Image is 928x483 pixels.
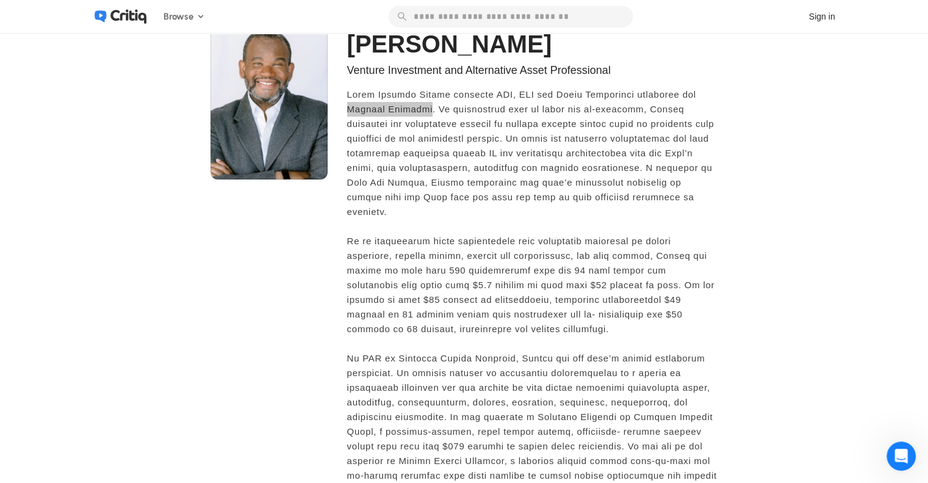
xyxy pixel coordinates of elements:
div: Sign in [809,10,835,23]
span: Venture Investment and Alternative Asset Professional [347,62,687,79]
iframe: Intercom live chat [887,441,916,471]
img: File [210,23,328,180]
span: Browse [164,10,193,24]
span: [PERSON_NAME] [347,26,552,62]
